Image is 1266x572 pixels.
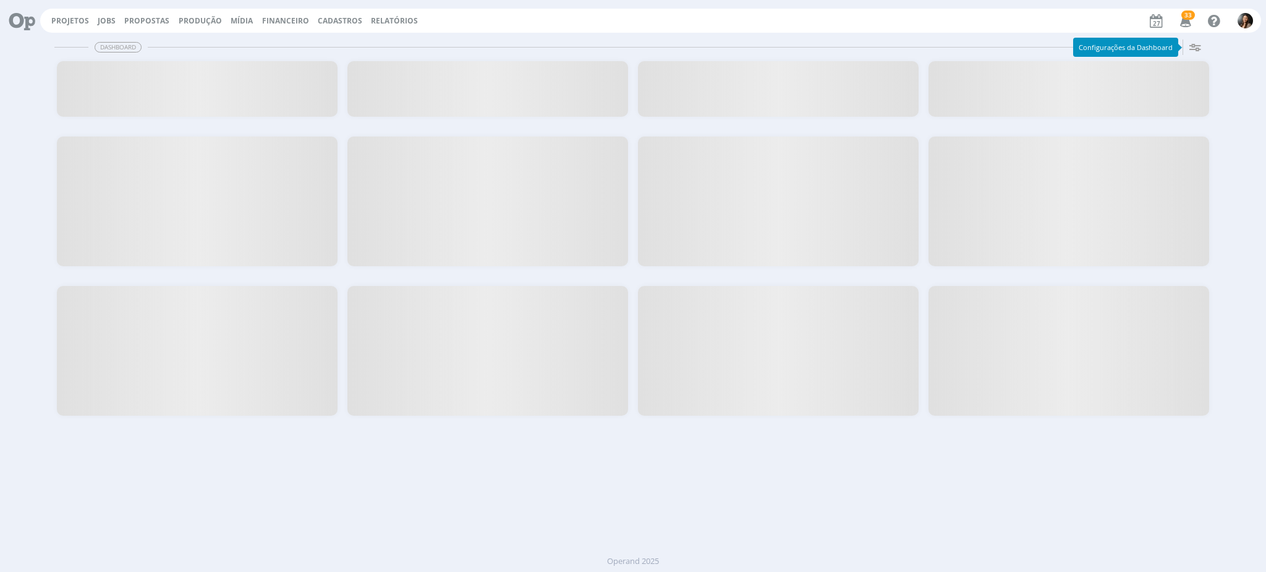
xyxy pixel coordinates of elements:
[258,16,313,26] button: Financeiro
[371,15,418,26] a: Relatórios
[1238,13,1253,28] img: B
[1172,10,1197,32] button: 33
[121,16,173,26] button: Propostas
[95,42,142,53] span: Dashboard
[98,15,116,26] a: Jobs
[1073,38,1178,57] div: Configurações da Dashboard
[318,15,362,26] span: Cadastros
[175,16,226,26] button: Produção
[179,15,222,26] a: Produção
[227,16,257,26] button: Mídia
[367,16,422,26] button: Relatórios
[262,15,309,26] a: Financeiro
[94,16,119,26] button: Jobs
[314,16,366,26] button: Cadastros
[1237,10,1254,32] button: B
[231,15,253,26] a: Mídia
[51,15,89,26] a: Projetos
[48,16,93,26] button: Projetos
[1181,11,1195,20] span: 33
[124,15,169,26] span: Propostas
